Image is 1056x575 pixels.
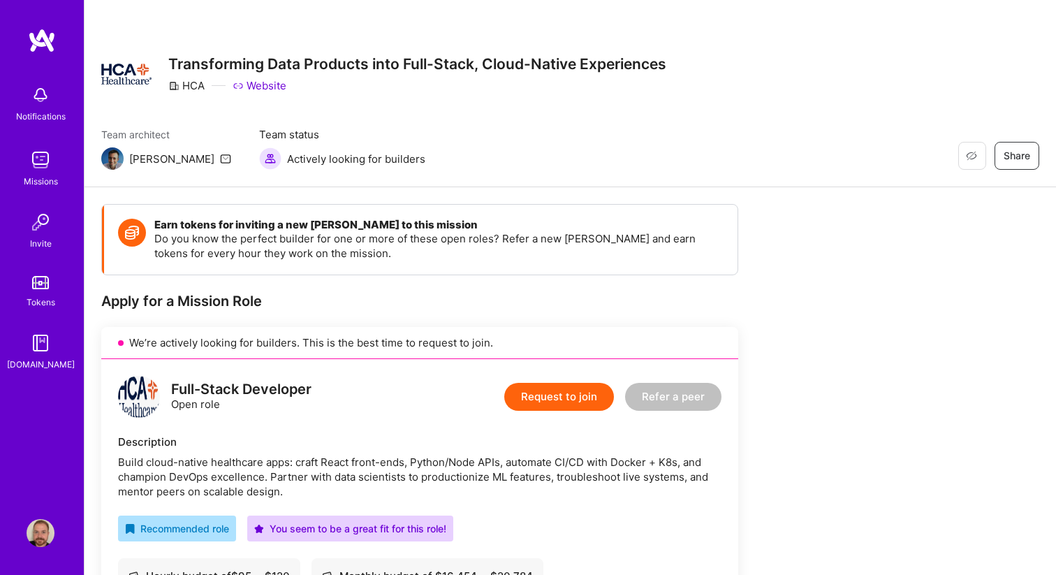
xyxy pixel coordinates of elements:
[27,329,54,357] img: guide book
[101,127,231,142] span: Team architect
[168,55,666,73] h3: Transforming Data Products into Full-Stack, Cloud-Native Experiences
[254,524,264,534] i: icon PurpleStar
[24,174,58,189] div: Missions
[101,327,738,359] div: We’re actively looking for builders. This is the best time to request to join.
[27,81,54,109] img: bell
[154,231,724,261] p: Do you know the perfect builder for one or more of these open roles? Refer a new [PERSON_NAME] an...
[118,455,721,499] div: Build cloud-native healthcare apps: craft React front-ends, Python/Node APIs, automate CI/CD with...
[168,80,179,92] i: icon CompanyGray
[625,383,721,411] button: Refer a peer
[125,521,229,536] div: Recommended role
[125,524,135,534] i: icon RecommendedBadge
[27,295,55,310] div: Tokens
[118,219,146,247] img: Token icon
[220,153,231,164] i: icon Mail
[101,292,738,310] div: Apply for a Mission Role
[27,519,54,547] img: User Avatar
[259,127,425,142] span: Team status
[504,383,614,411] button: Request to join
[1004,149,1030,163] span: Share
[259,147,281,170] img: Actively looking for builders
[7,357,75,372] div: [DOMAIN_NAME]
[32,276,49,289] img: tokens
[101,147,124,170] img: Team Architect
[995,142,1039,170] button: Share
[27,146,54,174] img: teamwork
[28,28,56,53] img: logo
[30,236,52,251] div: Invite
[118,435,721,449] div: Description
[23,519,58,547] a: User Avatar
[154,219,724,231] h4: Earn tokens for inviting a new [PERSON_NAME] to this mission
[966,150,977,161] i: icon EyeClosed
[233,78,286,93] a: Website
[171,382,311,397] div: Full-Stack Developer
[16,109,66,124] div: Notifications
[27,208,54,236] img: Invite
[287,152,425,166] span: Actively looking for builders
[168,78,205,93] div: HCA
[101,64,152,85] img: Company Logo
[171,382,311,412] div: Open role
[254,521,446,536] div: You seem to be a great fit for this role!
[118,376,160,418] img: logo
[129,152,214,166] div: [PERSON_NAME]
